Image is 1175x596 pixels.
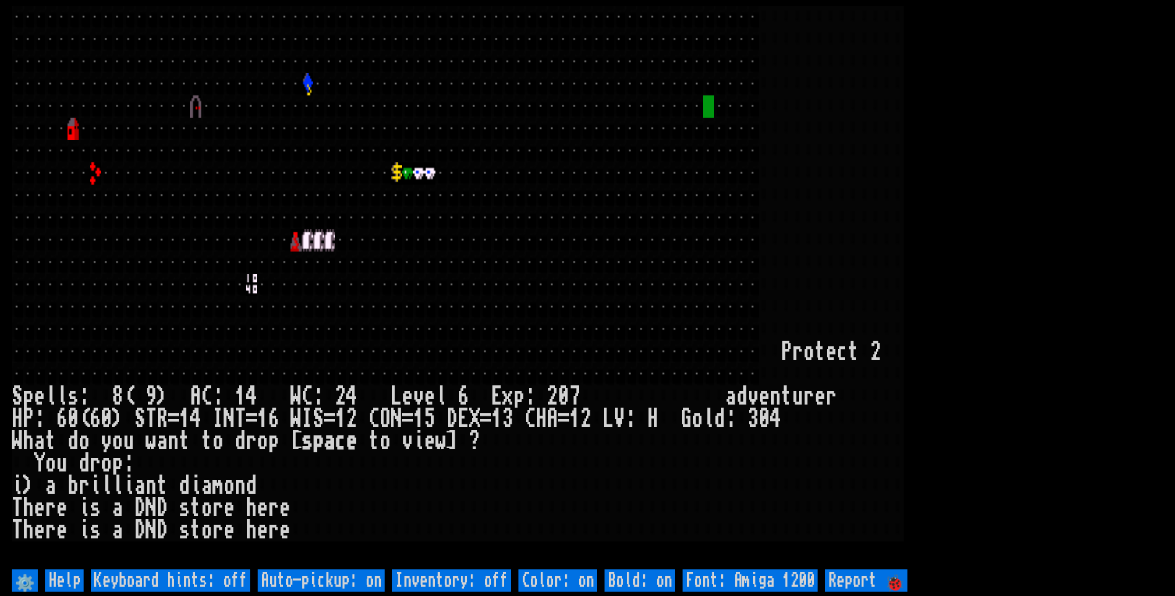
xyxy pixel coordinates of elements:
[23,497,34,519] div: h
[447,430,458,452] div: ]
[803,385,815,408] div: r
[201,475,212,497] div: a
[781,341,792,363] div: P
[424,430,435,452] div: e
[79,475,90,497] div: r
[123,475,134,497] div: i
[45,475,56,497] div: a
[458,408,469,430] div: E
[112,430,123,452] div: o
[12,408,23,430] div: H
[614,408,625,430] div: V
[179,497,190,519] div: s
[146,519,157,541] div: N
[90,475,101,497] div: i
[525,385,536,408] div: :
[112,452,123,475] div: p
[770,408,781,430] div: 4
[112,497,123,519] div: a
[224,408,235,430] div: N
[157,430,168,452] div: a
[123,385,134,408] div: (
[257,497,268,519] div: e
[279,519,290,541] div: e
[168,430,179,452] div: n
[313,408,324,430] div: S
[547,385,558,408] div: 2
[235,385,246,408] div: 1
[246,430,257,452] div: r
[179,430,190,452] div: t
[190,385,201,408] div: A
[201,430,212,452] div: t
[12,385,23,408] div: S
[748,385,759,408] div: v
[212,408,224,430] div: I
[68,475,79,497] div: b
[302,385,313,408] div: C
[380,408,391,430] div: O
[224,497,235,519] div: e
[246,497,257,519] div: h
[179,475,190,497] div: d
[748,408,759,430] div: 3
[547,408,558,430] div: A
[157,385,168,408] div: )
[134,497,146,519] div: D
[34,408,45,430] div: :
[224,519,235,541] div: e
[268,408,279,430] div: 6
[123,430,134,452] div: u
[146,430,157,452] div: w
[134,475,146,497] div: a
[268,497,279,519] div: r
[525,408,536,430] div: C
[201,497,212,519] div: o
[90,408,101,430] div: 6
[458,385,469,408] div: 6
[157,519,168,541] div: D
[257,519,268,541] div: e
[68,385,79,408] div: s
[146,497,157,519] div: N
[258,569,385,592] input: Auto-pickup: on
[815,385,826,408] div: e
[290,408,302,430] div: W
[605,569,675,592] input: Bold: on
[235,475,246,497] div: n
[759,408,770,430] div: 0
[101,430,112,452] div: y
[346,385,357,408] div: 4
[502,408,513,430] div: 3
[123,452,134,475] div: :
[157,408,168,430] div: R
[79,497,90,519] div: i
[335,408,346,430] div: 1
[101,475,112,497] div: l
[681,408,692,430] div: G
[391,408,402,430] div: N
[369,430,380,452] div: t
[45,497,56,519] div: r
[770,385,781,408] div: n
[536,408,547,430] div: H
[569,385,580,408] div: 7
[212,385,224,408] div: :
[12,430,23,452] div: W
[112,519,123,541] div: a
[45,519,56,541] div: r
[146,408,157,430] div: T
[335,385,346,408] div: 2
[569,408,580,430] div: 1
[870,341,881,363] div: 2
[179,408,190,430] div: 1
[447,408,458,430] div: D
[424,408,435,430] div: 5
[346,408,357,430] div: 2
[12,497,23,519] div: T
[469,408,480,430] div: X
[190,497,201,519] div: t
[491,385,502,408] div: E
[469,430,480,452] div: ?
[703,408,714,430] div: l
